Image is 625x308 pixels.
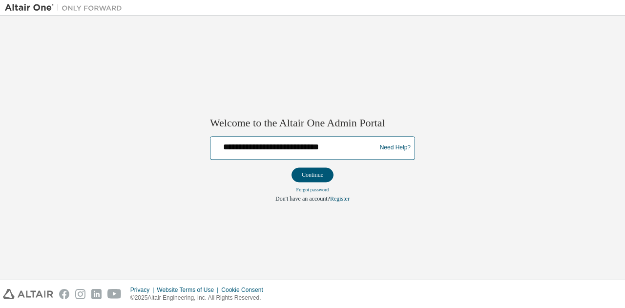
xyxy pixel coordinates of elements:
[59,289,69,299] img: facebook.svg
[5,3,127,13] img: Altair One
[107,289,122,299] img: youtube.svg
[275,195,330,202] span: Don't have an account?
[221,286,269,294] div: Cookie Consent
[130,294,269,302] p: © 2025 Altair Engineering, Inc. All Rights Reserved.
[296,187,329,192] a: Forgot password
[210,117,415,130] h2: Welcome to the Altair One Admin Portal
[91,289,102,299] img: linkedin.svg
[130,286,157,294] div: Privacy
[3,289,53,299] img: altair_logo.svg
[157,286,221,294] div: Website Terms of Use
[330,195,350,202] a: Register
[75,289,85,299] img: instagram.svg
[292,167,333,182] button: Continue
